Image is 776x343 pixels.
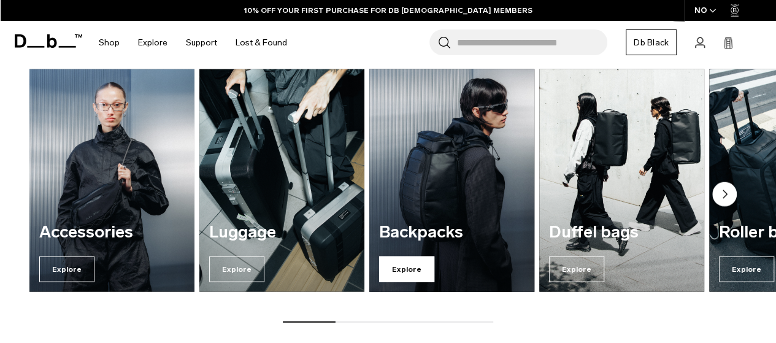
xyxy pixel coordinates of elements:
a: Explore [138,21,167,64]
span: Explore [549,256,604,282]
a: 10% OFF YOUR FIRST PURCHASE FOR DB [DEMOGRAPHIC_DATA] MEMBERS [244,5,532,16]
div: 3 / 7 [369,69,534,292]
div: 2 / 7 [199,69,364,292]
h3: Duffel bags [549,223,694,242]
span: Explore [719,256,774,282]
div: 1 / 7 [29,69,194,292]
h3: Backpacks [379,223,524,242]
button: Next slide [712,182,737,209]
a: Shop [99,21,120,64]
a: Db Black [626,29,677,55]
span: Explore [379,256,434,282]
h3: Luggage [209,223,355,242]
a: Accessories Explore [29,69,194,292]
a: Backpacks Explore [369,69,534,292]
span: Explore [209,256,264,282]
nav: Main Navigation [90,21,296,64]
div: 4 / 7 [539,69,704,292]
a: Luggage Explore [199,69,364,292]
a: Duffel bags Explore [539,69,704,292]
span: Explore [39,256,94,282]
h3: Accessories [39,223,185,242]
a: Lost & Found [236,21,287,64]
a: Support [186,21,217,64]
